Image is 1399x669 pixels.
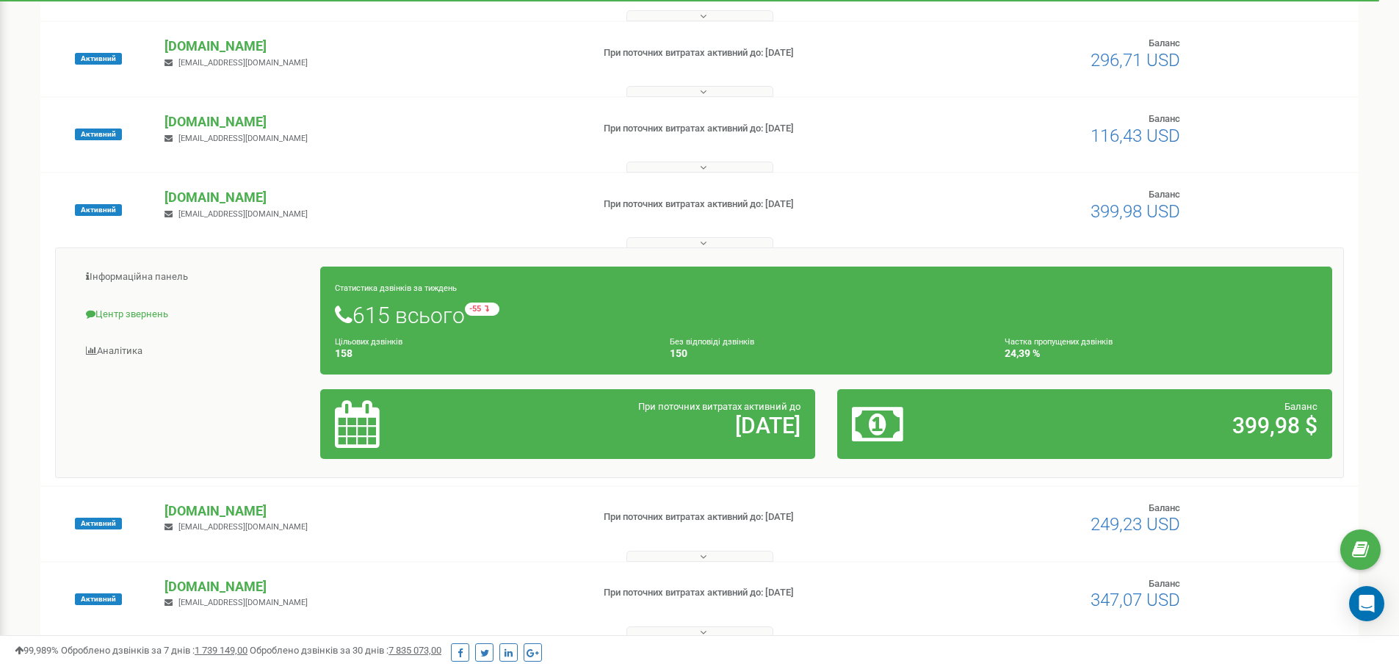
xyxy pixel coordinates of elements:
small: Частка пропущених дзвінків [1005,337,1113,347]
span: Баланс [1284,401,1317,412]
u: 7 835 073,00 [388,645,441,656]
small: -55 [465,303,499,316]
p: При поточних витратах активний до: [DATE] [604,510,909,524]
span: Баланс [1149,502,1180,513]
span: Активний [75,204,122,216]
span: Баланс [1149,189,1180,200]
p: При поточних витратах активний до: [DATE] [604,198,909,211]
p: При поточних витратах активний до: [DATE] [604,122,909,136]
a: Центр звернень [67,297,321,333]
span: [EMAIL_ADDRESS][DOMAIN_NAME] [178,209,308,219]
u: 1 739 149,00 [195,645,247,656]
h2: [DATE] [497,413,800,438]
span: Баланс [1149,113,1180,124]
p: При поточних витратах активний до: [DATE] [604,46,909,60]
span: [EMAIL_ADDRESS][DOMAIN_NAME] [178,598,308,607]
span: [EMAIL_ADDRESS][DOMAIN_NAME] [178,58,308,68]
span: 399,98 USD [1091,201,1180,222]
span: [EMAIL_ADDRESS][DOMAIN_NAME] [178,134,308,143]
span: [EMAIL_ADDRESS][DOMAIN_NAME] [178,522,308,532]
span: Активний [75,518,122,529]
h1: 615 всього [335,303,1317,328]
span: 347,07 USD [1091,590,1180,610]
small: Цільових дзвінків [335,337,402,347]
a: Аналiтика [67,333,321,369]
span: При поточних витратах активний до [638,401,800,412]
p: [DOMAIN_NAME] [165,502,579,521]
span: 296,71 USD [1091,50,1180,70]
div: Open Intercom Messenger [1349,586,1384,621]
p: [DOMAIN_NAME] [165,188,579,207]
h4: 158 [335,348,648,359]
span: 99,989% [15,645,59,656]
p: [DOMAIN_NAME] [165,112,579,131]
span: 249,23 USD [1091,514,1180,535]
span: Баланс [1149,37,1180,48]
h2: 399,98 $ [1014,413,1317,438]
small: Статистика дзвінків за тиждень [335,283,457,293]
h4: 150 [670,348,983,359]
span: Активний [75,129,122,140]
span: Баланс [1149,578,1180,589]
span: Оброблено дзвінків за 30 днів : [250,645,441,656]
p: При поточних витратах активний до: [DATE] [604,586,909,600]
span: Активний [75,53,122,65]
a: Інформаційна панель [67,259,321,295]
span: 116,43 USD [1091,126,1180,146]
span: Оброблено дзвінків за 7 днів : [61,645,247,656]
small: Без відповіді дзвінків [670,337,754,347]
p: [DOMAIN_NAME] [165,37,579,56]
span: Активний [75,593,122,605]
h4: 24,39 % [1005,348,1317,359]
p: [DOMAIN_NAME] [165,577,579,596]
